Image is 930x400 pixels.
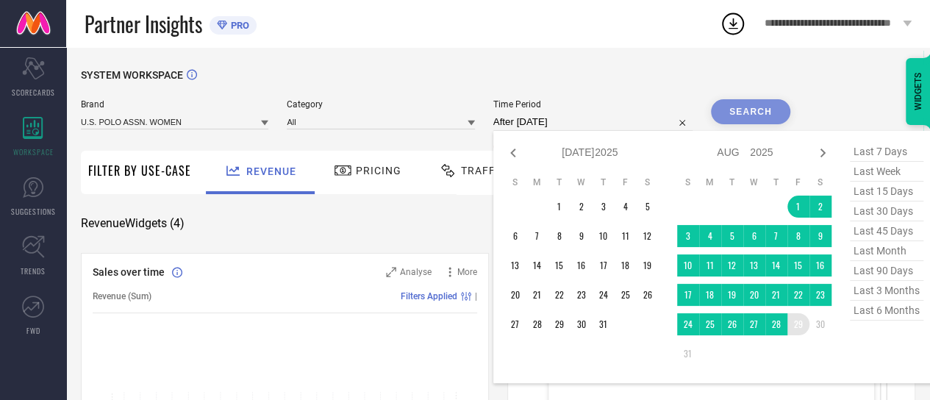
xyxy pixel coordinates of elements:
td: Sat Aug 23 2025 [809,284,831,306]
span: last 15 days [850,182,923,201]
div: Next month [814,144,831,162]
td: Mon Jul 07 2025 [526,225,548,247]
td: Mon Jul 21 2025 [526,284,548,306]
td: Thu Aug 28 2025 [765,313,787,335]
td: Sat Aug 02 2025 [809,196,831,218]
td: Sun Jul 20 2025 [504,284,526,306]
td: Fri Jul 11 2025 [615,225,637,247]
td: Wed Aug 20 2025 [743,284,765,306]
td: Mon Aug 04 2025 [699,225,721,247]
td: Sat Jul 26 2025 [637,284,659,306]
span: SUGGESTIONS [11,206,56,217]
th: Sunday [677,176,699,188]
th: Sunday [504,176,526,188]
span: PRO [227,20,249,31]
td: Mon Jul 28 2025 [526,313,548,335]
th: Thursday [765,176,787,188]
th: Friday [787,176,809,188]
td: Tue Jul 15 2025 [548,254,570,276]
td: Fri Jul 25 2025 [615,284,637,306]
td: Sun Jul 13 2025 [504,254,526,276]
span: last 90 days [850,261,923,281]
th: Saturday [637,176,659,188]
td: Sat Aug 30 2025 [809,313,831,335]
td: Thu Aug 07 2025 [765,225,787,247]
th: Thursday [593,176,615,188]
td: Sat Jul 12 2025 [637,225,659,247]
td: Wed Jul 16 2025 [570,254,593,276]
span: last 3 months [850,281,923,301]
td: Sun Aug 17 2025 [677,284,699,306]
td: Wed Jul 30 2025 [570,313,593,335]
span: last week [850,162,923,182]
th: Tuesday [548,176,570,188]
th: Saturday [809,176,831,188]
td: Fri Aug 01 2025 [787,196,809,218]
th: Tuesday [721,176,743,188]
td: Wed Jul 02 2025 [570,196,593,218]
td: Tue Jul 22 2025 [548,284,570,306]
td: Thu Jul 24 2025 [593,284,615,306]
td: Mon Aug 25 2025 [699,313,721,335]
td: Wed Aug 06 2025 [743,225,765,247]
span: Pricing [356,165,401,176]
td: Tue Aug 26 2025 [721,313,743,335]
span: SYSTEM WORKSPACE [81,69,183,81]
span: | [475,291,477,301]
span: last 7 days [850,142,923,162]
td: Fri Aug 29 2025 [787,313,809,335]
td: Sun Aug 24 2025 [677,313,699,335]
td: Mon Jul 14 2025 [526,254,548,276]
span: Filters Applied [401,291,457,301]
span: last 30 days [850,201,923,221]
td: Tue Jul 01 2025 [548,196,570,218]
span: Category [287,99,474,110]
span: Partner Insights [85,9,202,39]
td: Wed Aug 13 2025 [743,254,765,276]
td: Thu Aug 21 2025 [765,284,787,306]
td: Tue Jul 08 2025 [548,225,570,247]
td: Wed Jul 23 2025 [570,284,593,306]
span: last 45 days [850,221,923,241]
td: Thu Jul 17 2025 [593,254,615,276]
th: Monday [526,176,548,188]
span: Filter By Use-Case [88,162,191,179]
td: Wed Aug 27 2025 [743,313,765,335]
td: Sun Jul 06 2025 [504,225,526,247]
span: Traffic [461,165,507,176]
td: Thu Jul 10 2025 [593,225,615,247]
span: FWD [26,325,40,336]
td: Fri Aug 08 2025 [787,225,809,247]
td: Tue Aug 12 2025 [721,254,743,276]
td: Sun Aug 03 2025 [677,225,699,247]
td: Sat Aug 16 2025 [809,254,831,276]
span: Time Period [493,99,693,110]
span: Brand [81,99,268,110]
td: Sun Jul 27 2025 [504,313,526,335]
td: Fri Aug 15 2025 [787,254,809,276]
svg: Zoom [386,267,396,277]
td: Tue Aug 05 2025 [721,225,743,247]
td: Fri Jul 18 2025 [615,254,637,276]
td: Wed Jul 09 2025 [570,225,593,247]
td: Sun Aug 10 2025 [677,254,699,276]
td: Tue Jul 29 2025 [548,313,570,335]
th: Friday [615,176,637,188]
span: More [457,267,477,277]
td: Thu Jul 03 2025 [593,196,615,218]
td: Sun Aug 31 2025 [677,343,699,365]
span: last month [850,241,923,261]
span: WORKSPACE [13,146,54,157]
span: Revenue (Sum) [93,291,151,301]
td: Sat Jul 05 2025 [637,196,659,218]
span: Revenue Widgets ( 4 ) [81,216,185,231]
span: Revenue [246,165,296,177]
td: Sat Jul 19 2025 [637,254,659,276]
td: Thu Jul 31 2025 [593,313,615,335]
th: Wednesday [570,176,593,188]
div: Previous month [504,144,522,162]
td: Thu Aug 14 2025 [765,254,787,276]
td: Fri Aug 22 2025 [787,284,809,306]
td: Tue Aug 19 2025 [721,284,743,306]
span: last 6 months [850,301,923,321]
